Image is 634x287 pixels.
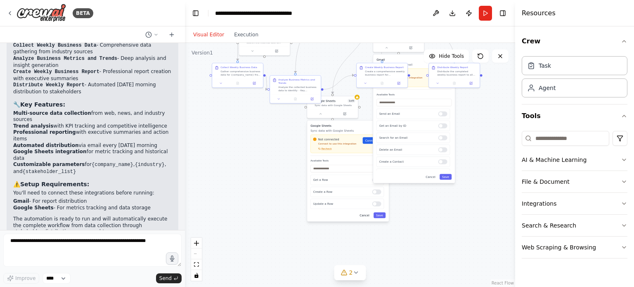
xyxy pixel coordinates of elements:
[437,70,477,76] div: Distribute the completed weekly business report to all relevant stakeholders including: - C-level...
[437,66,468,69] div: Distribute Weekly Report
[379,112,435,116] p: Send an Email
[13,190,172,197] p: You'll need to connect these integrations before running:
[13,198,172,205] li: - For report distribution
[492,281,514,285] a: React Flow attribution
[263,73,270,91] g: Edge from 41e29076-b498-42cc-86f9-fcb3146c2f44 to 02ee75a5-30b2-45b6-be92-5972d72fc703
[313,178,369,182] p: Get a Row
[497,7,509,19] button: Hide right sidebar
[159,275,172,282] span: Send
[13,161,172,175] li: for , , and
[13,42,172,55] li: - Comprehensive data gathering from industry sources
[392,81,406,86] button: Open in side panel
[324,73,354,91] g: Edge from 02ee75a5-30b2-45b6-be92-5972d72fc703 to 3c644dc8-1ef8-41bb-871a-8cd887e82a01
[229,81,246,86] button: No output available
[239,30,290,56] div: SerperDevToolA tool that can be used to search the internet with a search_query. Supports differe...
[379,160,435,164] p: Create a Contact
[445,81,463,86] button: No output available
[286,97,304,102] button: No output available
[20,101,65,108] strong: Key Features:
[356,63,408,88] div: Create Weekly Business ReportCreate a comprehensive weekly business report for {company_name} tha...
[365,70,405,76] div: Create a comprehensive weekly business report for {company_name} that includes: - Professional ex...
[310,129,386,133] p: Sync data with Google Sheets
[13,149,172,161] li: for metric tracking and historical data
[363,137,383,144] a: Connect
[3,273,39,284] button: Improve
[13,198,29,204] strong: Gmail
[307,96,358,119] div: Google SheetsGoogle Sheets1of3Sync data with Google SheetsGoogle SheetsSync data with Google Shee...
[424,50,469,63] button: Hide Tools
[399,45,423,50] button: Open in side panel
[13,56,117,62] code: Analyze Business Metrics and Trends
[334,265,366,280] button: 2
[142,30,162,40] button: Switch to previous chat
[313,202,369,206] p: Update a Row
[13,43,97,48] code: Collect Weekly Business Data
[333,111,357,116] button: Open in side panel
[236,14,240,60] g: Edge from ab8a8b30-c2b1-4ab8-af6f-1ec3053dd4b1 to 41e29076-b498-42cc-86f9-fcb3146c2f44
[192,50,213,56] div: Version 1
[365,66,404,69] div: Create Weekly Business Report
[315,99,336,103] div: Google Sheets
[522,149,627,171] button: AI & Machine Learning
[212,63,263,88] div: Collect Weekly Business DataGather comprehensive business data for {company_name} from multiple s...
[191,238,202,249] button: zoom in
[373,30,424,52] div: GmailIntegrate with you GmailNot connectedConnect to use this integrationRecheckConnectAvailable ...
[20,181,89,187] strong: Setup Requirements:
[246,38,287,44] div: A tool that can be used to search the internet with a search_query. Supports different search typ...
[166,252,178,265] button: Click to speak your automation idea
[522,8,556,18] h4: Resources
[374,212,386,218] button: Save
[13,69,172,82] li: - Professional report creation with executive summaries
[188,30,229,40] button: Visual Editor
[220,66,257,69] div: Collect Weekly Business Data
[522,30,627,53] button: Crew
[522,171,627,192] button: File & Document
[313,190,369,194] p: Create a Row
[310,124,386,128] h3: Google Sheets
[349,268,353,277] span: 2
[357,212,372,218] button: Cancel
[13,161,85,167] strong: Customizable parameters
[13,82,85,88] code: Distribute Weekly Report
[379,124,435,128] p: Get an Email by ID
[278,78,318,85] div: Analyze Business Metrics and Trends
[539,62,551,70] div: Task
[439,53,464,59] span: Hide Tools
[539,84,556,92] div: Agent
[191,270,202,281] button: toggle interactivity
[13,129,172,142] li: with executive summaries and action items
[293,14,306,73] g: Edge from 55263027-000f-4bf4-b4ea-daceca260e2a to 02ee75a5-30b2-45b6-be92-5972d72fc703
[522,53,627,104] div: Crew
[13,180,172,188] h3: ⚠️
[270,75,321,104] div: Analyze Business Metrics and TrendsAnalyze the collected business data to identify: - Key perform...
[318,137,339,141] span: Not connected
[191,259,202,270] button: fit view
[376,63,452,67] p: Integrate with you Gmail
[13,149,87,154] strong: Google Sheets integration
[265,49,289,54] button: Open in side panel
[13,205,172,211] li: - For metrics tracking and data storage
[313,142,360,145] p: Connect to use this integration
[373,81,390,86] button: No output available
[13,82,172,95] li: - Automated [DATE] morning distribution to stakeholders
[13,69,99,75] code: Create Weekly Business Report
[165,30,178,40] button: Start a new chat
[522,237,627,258] button: Web Scraping & Browsing
[379,148,435,152] p: Delete an Email
[229,30,263,40] button: Execution
[13,110,172,123] li: from web, news, and industry sources
[331,14,372,93] g: Edge from 4d1c120b-c6f9-4936-8f7c-e8761758d411 to d7b3d713-f2d2-4be3-ba1a-398145c4dd78
[13,142,172,149] li: via email every [DATE] morning
[440,174,452,180] button: Save
[135,162,165,168] code: {industry}
[13,205,54,211] strong: Google Sheets
[191,238,202,281] div: React Flow controls
[315,104,355,107] div: Sync data with Google Sheets
[379,136,435,140] p: Search for an Email
[376,93,452,96] label: Available Tools
[15,275,35,282] span: Improve
[522,128,627,265] div: Tools
[92,162,133,168] code: {company_name}
[220,70,260,76] div: Gather comprehensive business data for {company_name} from multiple sources including: - Latest i...
[156,273,182,283] button: Send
